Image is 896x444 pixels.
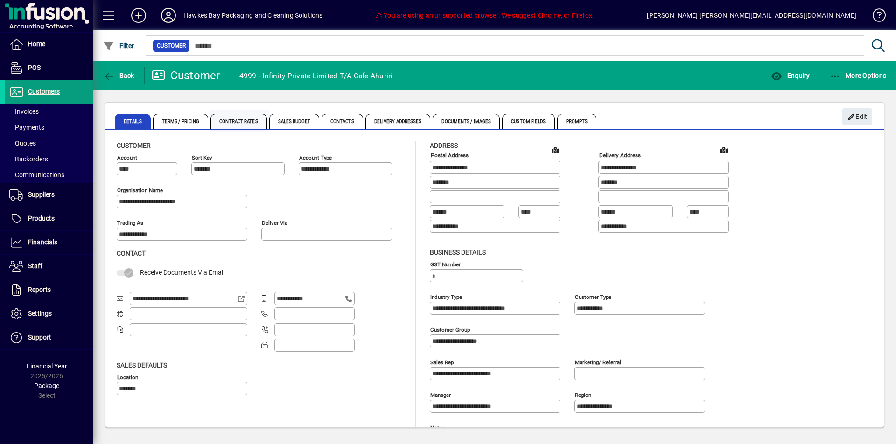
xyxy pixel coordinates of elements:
span: Customers [28,88,60,95]
span: Communications [9,171,64,179]
button: Filter [101,37,137,54]
mat-label: Organisation name [117,187,163,194]
a: Quotes [5,135,93,151]
span: Contact [117,250,146,257]
span: Home [28,40,45,48]
button: Add [124,7,154,24]
button: Profile [154,7,183,24]
button: More Options [827,67,889,84]
span: Receive Documents Via Email [140,269,224,276]
button: Back [101,67,137,84]
a: POS [5,56,93,80]
span: Reports [28,286,51,293]
a: Invoices [5,104,93,119]
span: Payments [9,124,44,131]
button: Enquiry [769,67,812,84]
span: POS [28,64,41,71]
span: Details [115,114,151,129]
span: Settings [28,310,52,317]
span: Delivery Addresses [365,114,431,129]
span: Contract Rates [210,114,266,129]
span: More Options [830,72,887,79]
a: Support [5,326,93,349]
div: 4999 - Infinity Private Limited T/A Cafe Ahuriri [239,69,393,83]
span: Invoices [9,108,39,115]
span: Products [28,215,55,222]
mat-label: Customer type [575,293,611,300]
a: View on map [548,142,563,157]
a: Communications [5,167,93,183]
a: View on map [716,142,731,157]
span: Enquiry [771,72,810,79]
span: Backorders [9,155,48,163]
mat-label: GST Number [430,261,461,267]
span: Support [28,333,51,341]
mat-label: Region [575,391,591,398]
span: Prompts [557,114,597,129]
mat-label: Sort key [192,154,212,161]
span: Edit [847,109,868,125]
span: Contacts [322,114,363,129]
span: Customer [157,41,186,50]
button: Edit [842,108,872,125]
mat-label: Location [117,374,138,380]
span: Terms / Pricing [153,114,209,129]
span: Documents / Images [433,114,500,129]
span: Sales defaults [117,361,167,369]
a: Backorders [5,151,93,167]
div: Customer [152,68,220,83]
span: Custom Fields [502,114,554,129]
span: Financials [28,238,57,246]
span: Business details [430,249,486,256]
span: Package [34,382,59,389]
a: Payments [5,119,93,135]
span: You are using an unsupported browser. We suggest Chrome, or Firefox. [376,12,594,19]
span: Back [103,72,134,79]
mat-label: Deliver via [262,220,287,226]
a: Home [5,33,93,56]
span: Suppliers [28,191,55,198]
mat-label: Account Type [299,154,332,161]
span: Filter [103,42,134,49]
a: Suppliers [5,183,93,207]
mat-label: Notes [430,424,445,430]
a: Settings [5,302,93,326]
span: Address [430,142,458,149]
mat-label: Marketing/ Referral [575,359,621,365]
a: Reports [5,278,93,302]
div: Hawkes Bay Packaging and Cleaning Solutions [183,8,323,23]
mat-label: Trading as [117,220,143,226]
a: Financials [5,231,93,254]
span: Staff [28,262,42,270]
span: Financial Year [27,362,67,370]
span: Customer [117,142,151,149]
div: [PERSON_NAME] [PERSON_NAME][EMAIL_ADDRESS][DOMAIN_NAME] [647,8,856,23]
a: Knowledge Base [866,2,884,32]
mat-label: Customer group [430,326,470,333]
mat-label: Industry type [430,293,462,300]
span: Sales Budget [269,114,319,129]
a: Staff [5,255,93,278]
mat-label: Account [117,154,137,161]
a: Products [5,207,93,230]
mat-label: Sales rep [430,359,454,365]
span: Quotes [9,139,36,147]
app-page-header-button: Back [93,67,145,84]
mat-label: Manager [430,391,451,398]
